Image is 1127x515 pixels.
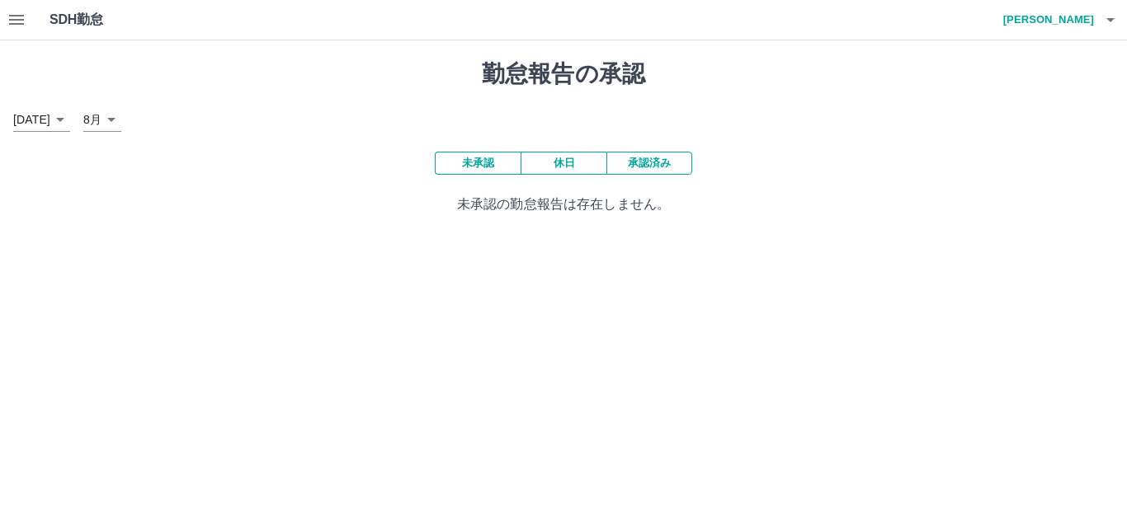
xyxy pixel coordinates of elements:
div: [DATE] [13,108,70,132]
div: 8月 [83,108,121,132]
button: 休日 [521,152,606,175]
button: 承認済み [606,152,692,175]
h1: 勤怠報告の承認 [13,60,1114,88]
button: 未承認 [435,152,521,175]
p: 未承認の勤怠報告は存在しません。 [13,194,1114,214]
